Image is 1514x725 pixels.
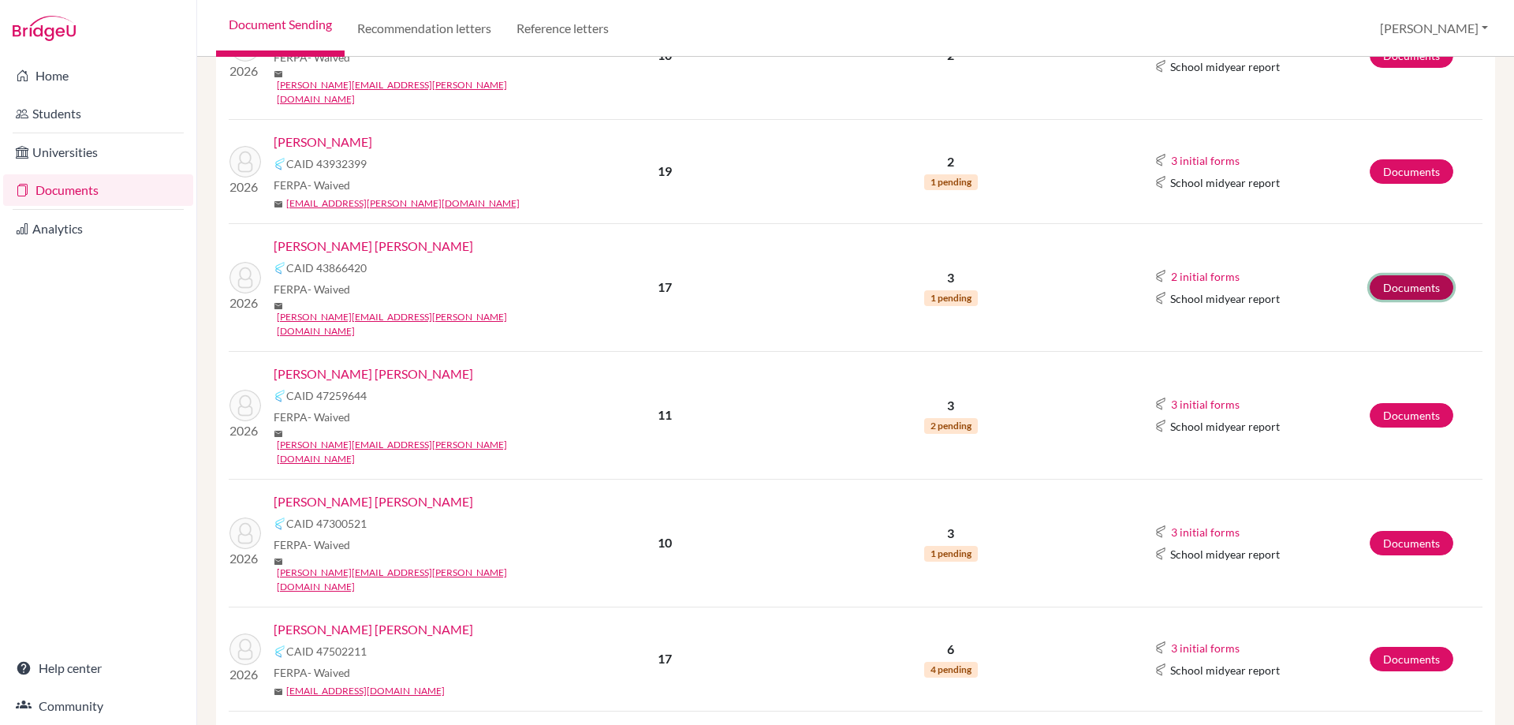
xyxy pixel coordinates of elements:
[786,524,1116,543] p: 3
[3,174,193,206] a: Documents
[308,538,350,551] span: - Waived
[274,620,473,639] a: [PERSON_NAME] [PERSON_NAME]
[274,664,350,681] span: FERPA
[229,178,261,196] p: 2026
[229,421,261,440] p: 2026
[229,633,261,665] img: Risi Morán, Paolo
[3,213,193,245] a: Analytics
[229,390,261,421] img: Ortiz Puente, Maria Elena
[1154,641,1167,654] img: Common App logo
[1154,176,1167,189] img: Common App logo
[277,438,555,466] a: [PERSON_NAME][EMAIL_ADDRESS][PERSON_NAME][DOMAIN_NAME]
[274,429,283,439] span: mail
[1170,418,1280,435] span: School midyear report
[3,98,193,129] a: Students
[274,492,473,511] a: [PERSON_NAME] [PERSON_NAME]
[274,645,286,658] img: Common App logo
[1154,154,1167,166] img: Common App logo
[1170,523,1240,541] button: 3 initial forms
[286,515,367,532] span: CAID 47300521
[229,293,261,312] p: 2026
[1154,547,1167,560] img: Common App logo
[786,396,1116,415] p: 3
[274,557,283,566] span: mail
[308,666,350,679] span: - Waived
[1154,420,1167,432] img: Common App logo
[277,78,555,107] a: [PERSON_NAME][EMAIL_ADDRESS][PERSON_NAME][DOMAIN_NAME]
[274,518,286,530] img: Common App logo
[3,136,193,168] a: Universities
[1170,546,1280,562] span: School midyear report
[229,518,261,549] img: Palacios Cardenal, Nicolas
[274,200,283,209] span: mail
[1170,639,1240,657] button: 3 initial forms
[274,49,350,65] span: FERPA
[924,546,978,562] span: 1 pending
[13,16,76,41] img: Bridge-U
[1170,174,1280,191] span: School midyear report
[658,651,672,666] b: 17
[274,158,286,170] img: Common App logo
[274,281,350,297] span: FERPA
[229,665,261,684] p: 2026
[786,268,1116,287] p: 3
[274,237,473,256] a: [PERSON_NAME] [PERSON_NAME]
[308,282,350,296] span: - Waived
[286,196,520,211] a: [EMAIL_ADDRESS][PERSON_NAME][DOMAIN_NAME]
[274,364,473,383] a: [PERSON_NAME] [PERSON_NAME]
[1154,398,1167,410] img: Common App logo
[786,152,1116,171] p: 2
[3,652,193,684] a: Help center
[286,684,445,698] a: [EMAIL_ADDRESS][DOMAIN_NAME]
[1170,662,1280,678] span: School midyear report
[786,640,1116,659] p: 6
[658,163,672,178] b: 19
[1154,525,1167,538] img: Common App logo
[229,262,261,293] img: Novoa Tarazi, Valeria
[229,146,261,178] img: Mayen, Mayela
[1170,290,1280,307] span: School midyear report
[286,387,367,404] span: CAID 47259644
[286,260,367,276] span: CAID 43866420
[1370,403,1453,428] a: Documents
[3,690,193,722] a: Community
[274,409,350,425] span: FERPA
[229,62,261,80] p: 2026
[1154,292,1167,305] img: Common App logo
[277,310,555,338] a: [PERSON_NAME][EMAIL_ADDRESS][PERSON_NAME][DOMAIN_NAME]
[1170,151,1240,170] button: 3 initial forms
[274,69,283,79] span: mail
[274,262,286,275] img: Common App logo
[924,174,978,190] span: 1 pending
[924,290,978,306] span: 1 pending
[1370,531,1453,555] a: Documents
[1370,275,1453,300] a: Documents
[286,643,367,660] span: CAID 47502211
[277,566,555,594] a: [PERSON_NAME][EMAIL_ADDRESS][PERSON_NAME][DOMAIN_NAME]
[274,133,372,151] a: [PERSON_NAME]
[3,60,193,92] a: Home
[274,177,350,193] span: FERPA
[274,536,350,553] span: FERPA
[274,390,286,402] img: Common App logo
[1170,395,1240,413] button: 3 initial forms
[274,687,283,697] span: mail
[1170,267,1240,286] button: 2 initial forms
[924,662,978,678] span: 4 pending
[286,155,367,172] span: CAID 43932399
[229,549,261,568] p: 2026
[308,178,350,192] span: - Waived
[274,301,283,311] span: mail
[308,410,350,424] span: - Waived
[658,407,672,422] b: 11
[1370,159,1453,184] a: Documents
[658,535,672,550] b: 10
[1373,13,1495,43] button: [PERSON_NAME]
[308,50,350,64] span: - Waived
[1154,270,1167,282] img: Common App logo
[924,418,978,434] span: 2 pending
[658,279,672,294] b: 17
[1170,58,1280,75] span: School midyear report
[1154,60,1167,73] img: Common App logo
[1154,663,1167,676] img: Common App logo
